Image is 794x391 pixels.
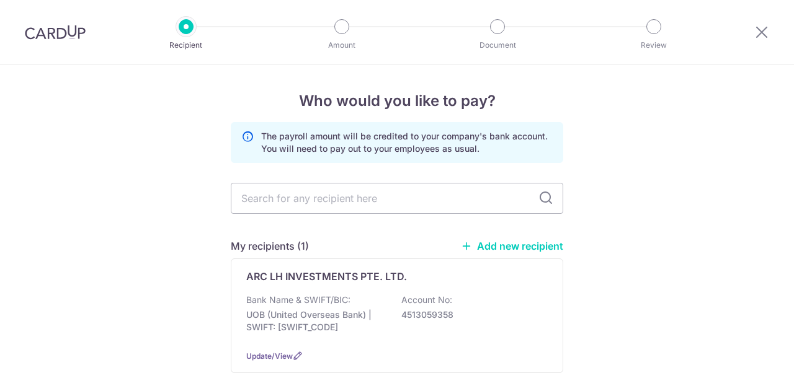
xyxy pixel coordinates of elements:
[231,183,563,214] input: Search for any recipient here
[246,294,350,306] p: Bank Name & SWIFT/BIC:
[246,351,293,361] a: Update/View
[140,39,232,51] p: Recipient
[401,294,452,306] p: Account No:
[246,269,407,284] p: ARC LH INVESTMENTS PTE. LTD.
[231,239,309,253] h5: My recipients (1)
[608,39,700,51] p: Review
[401,309,540,321] p: 4513059358
[715,354,782,385] iframe: Opens a widget where you can find more information
[261,130,553,155] p: The payroll amount will be credited to your company's bank account. You will need to pay out to y...
[246,309,385,333] p: UOB (United Overseas Bank) | SWIFT: [SWIFT_CODE]
[461,240,563,252] a: Add new recipient
[231,90,563,112] h4: Who would you like to pay?
[296,39,388,51] p: Amount
[452,39,543,51] p: Document
[25,25,86,40] img: CardUp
